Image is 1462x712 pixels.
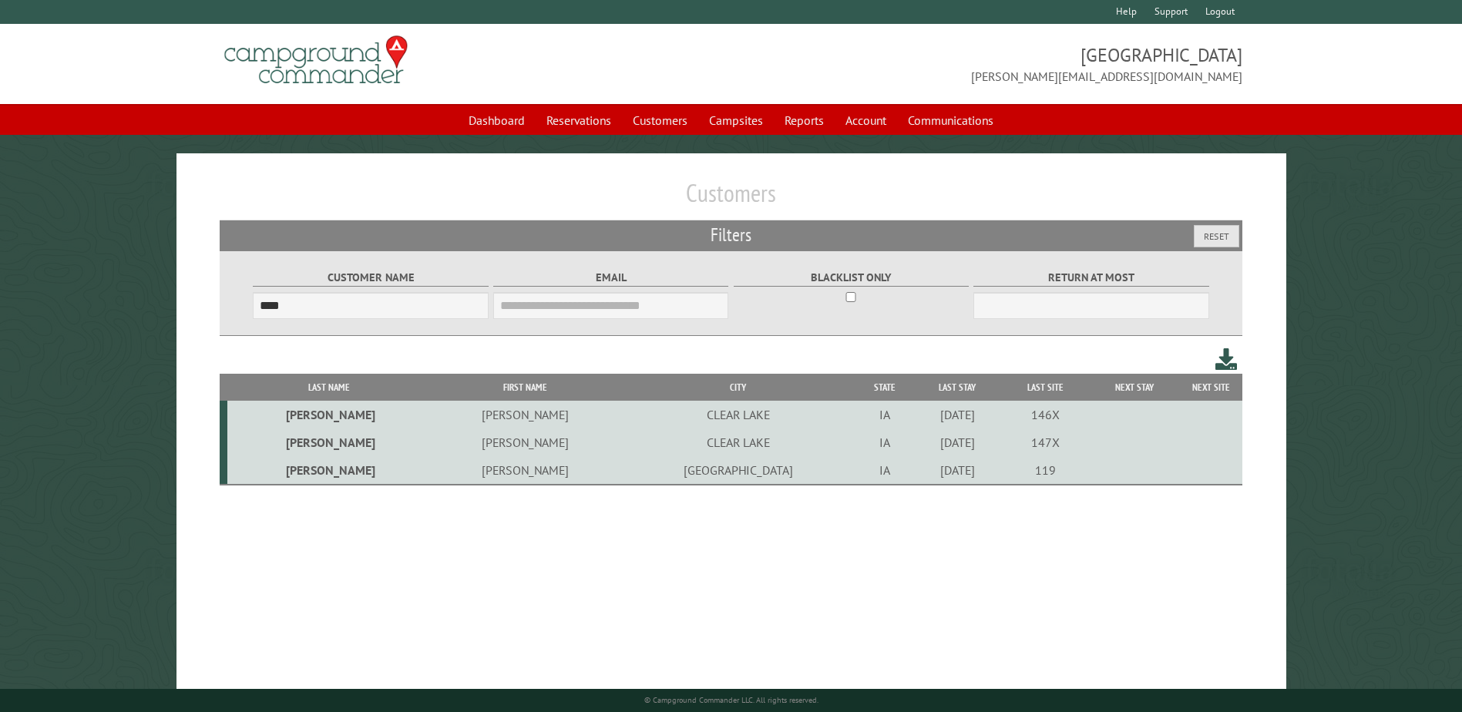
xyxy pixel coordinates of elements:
[620,401,856,428] td: CLEAR LAKE
[430,401,620,428] td: [PERSON_NAME]
[430,374,620,401] th: First Name
[220,30,412,90] img: Campground Commander
[731,42,1242,86] span: [GEOGRAPHIC_DATA] [PERSON_NAME][EMAIL_ADDRESS][DOMAIN_NAME]
[644,695,818,705] small: © Campground Commander LLC. All rights reserved.
[1194,225,1239,247] button: Reset
[856,456,913,485] td: IA
[459,106,534,135] a: Dashboard
[493,269,728,287] label: Email
[227,401,430,428] td: [PERSON_NAME]
[430,428,620,456] td: [PERSON_NAME]
[700,106,772,135] a: Campsites
[1002,456,1089,485] td: 119
[856,428,913,456] td: IA
[620,456,856,485] td: [GEOGRAPHIC_DATA]
[775,106,833,135] a: Reports
[856,374,913,401] th: State
[856,401,913,428] td: IA
[836,106,896,135] a: Account
[430,456,620,485] td: [PERSON_NAME]
[1215,345,1238,374] a: Download this customer list (.csv)
[220,220,1242,250] h2: Filters
[227,456,430,485] td: [PERSON_NAME]
[620,374,856,401] th: City
[623,106,697,135] a: Customers
[973,269,1208,287] label: Return at most
[1002,428,1089,456] td: 147X
[1181,374,1242,401] th: Next Site
[916,407,1000,422] div: [DATE]
[220,178,1242,220] h1: Customers
[916,435,1000,450] div: [DATE]
[916,462,1000,478] div: [DATE]
[913,374,1002,401] th: Last Stay
[1002,374,1089,401] th: Last Site
[620,428,856,456] td: CLEAR LAKE
[734,269,969,287] label: Blacklist only
[1088,374,1180,401] th: Next Stay
[899,106,1003,135] a: Communications
[1002,401,1089,428] td: 146X
[253,269,488,287] label: Customer Name
[537,106,620,135] a: Reservations
[227,428,430,456] td: [PERSON_NAME]
[227,374,430,401] th: Last Name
